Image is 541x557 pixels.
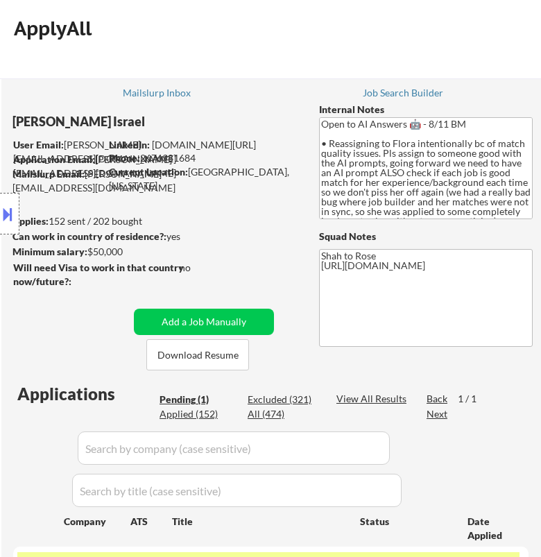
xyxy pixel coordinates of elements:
input: Search by title (case sensitive) [72,474,402,507]
div: Title [172,515,347,529]
div: View All Results [336,392,411,406]
div: Back [427,392,449,406]
a: Job Search Builder [363,87,444,101]
div: Excluded (321) [248,393,317,406]
div: Squad Notes [319,230,533,243]
div: Applications [17,386,155,402]
div: 1 / 1 [458,392,490,406]
div: Status [360,508,447,533]
div: Next [427,407,449,421]
input: Search by company (case sensitive) [78,431,390,465]
div: All (474) [248,407,317,421]
div: Job Search Builder [363,88,444,98]
div: Date Applied [467,515,512,542]
div: ATS [130,515,172,529]
div: Internal Notes [319,103,533,117]
div: Applied (152) [160,407,229,421]
div: Company [64,515,130,529]
div: ApplyAll [14,17,96,40]
button: Download Resume [146,339,249,370]
div: Pending (1) [160,393,229,406]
